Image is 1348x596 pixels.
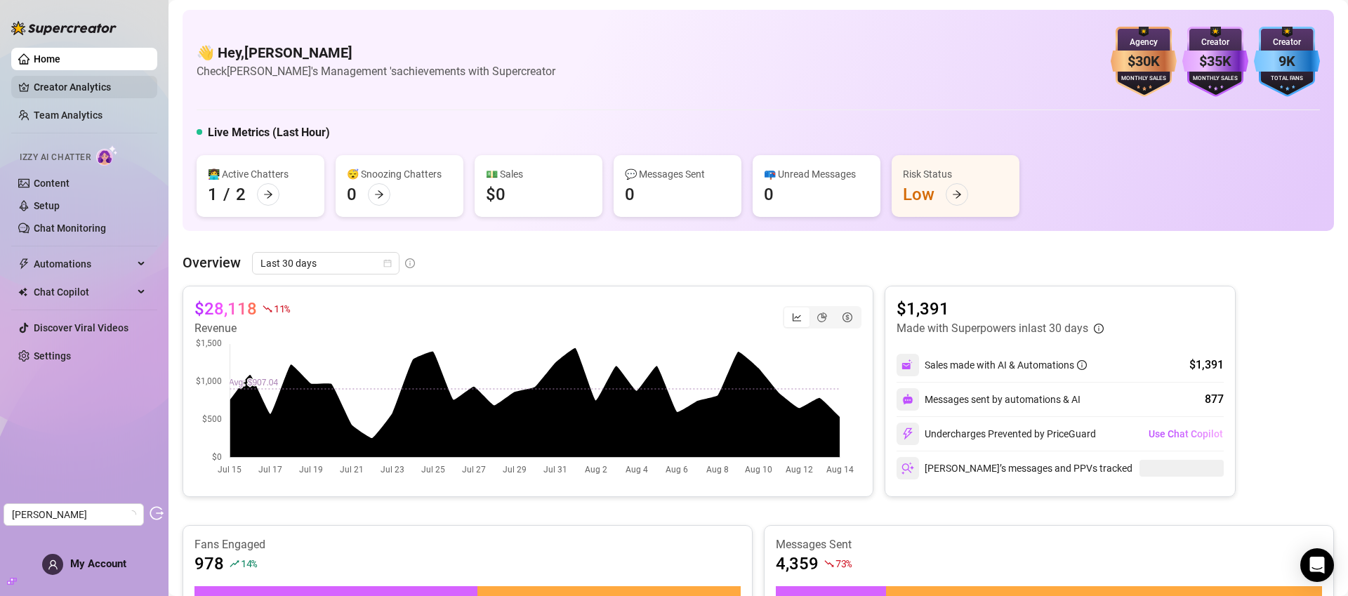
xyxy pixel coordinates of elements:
[901,359,914,371] img: svg%3e
[1189,357,1224,373] div: $1,391
[842,312,852,322] span: dollar-circle
[902,394,913,405] img: svg%3e
[764,183,774,206] div: 0
[12,504,136,525] span: Peter Arnone
[897,298,1104,320] article: $1,391
[274,302,290,315] span: 11 %
[952,190,962,199] span: arrow-right
[34,76,146,98] a: Creator Analytics
[230,559,239,569] span: rise
[901,428,914,440] img: svg%3e
[897,423,1096,445] div: Undercharges Prevented by PriceGuard
[901,462,914,475] img: svg%3e
[1254,36,1320,49] div: Creator
[1111,36,1177,49] div: Agency
[383,259,392,267] span: calendar
[208,183,218,206] div: 1
[263,190,273,199] span: arrow-right
[34,322,128,333] a: Discover Viral Videos
[197,62,555,80] article: Check [PERSON_NAME]'s Management 's achievements with Supercreator
[197,43,555,62] h4: 👋 Hey, [PERSON_NAME]
[347,166,452,182] div: 😴 Snoozing Chatters
[776,552,819,575] article: 4,359
[208,166,313,182] div: 👩‍💻 Active Chatters
[1205,391,1224,408] div: 877
[764,166,869,182] div: 📪 Unread Messages
[1094,324,1104,333] span: info-circle
[70,557,126,570] span: My Account
[263,304,272,314] span: fall
[34,53,60,65] a: Home
[1300,548,1334,582] div: Open Intercom Messenger
[783,306,861,329] div: segmented control
[925,357,1087,373] div: Sales made with AI & Automations
[1149,428,1223,439] span: Use Chat Copilot
[34,110,103,121] a: Team Analytics
[792,312,802,322] span: line-chart
[897,457,1132,479] div: [PERSON_NAME]’s messages and PPVs tracked
[194,552,224,575] article: 978
[34,178,70,189] a: Content
[260,253,391,274] span: Last 30 days
[835,557,852,570] span: 73 %
[625,166,730,182] div: 💬 Messages Sent
[1077,360,1087,370] span: info-circle
[48,559,58,570] span: user
[1182,27,1248,97] img: purple-badge-B9DA21FR.svg
[96,145,118,166] img: AI Chatter
[194,537,741,552] article: Fans Engaged
[18,258,29,270] span: thunderbolt
[127,510,137,519] span: loading
[34,350,71,362] a: Settings
[11,21,117,35] img: logo-BBDzfeDw.svg
[34,281,133,303] span: Chat Copilot
[241,557,257,570] span: 14 %
[7,576,17,586] span: build
[194,320,290,337] article: Revenue
[150,506,164,520] span: logout
[1254,74,1320,84] div: Total Fans
[1182,74,1248,84] div: Monthly Sales
[405,258,415,268] span: info-circle
[1111,27,1177,97] img: bronze-badge-qSZam9Wu.svg
[18,287,27,297] img: Chat Copilot
[208,124,330,141] h5: Live Metrics (Last Hour)
[374,190,384,199] span: arrow-right
[1111,74,1177,84] div: Monthly Sales
[34,253,133,275] span: Automations
[236,183,246,206] div: 2
[1254,27,1320,97] img: blue-badge-DgoSNQY1.svg
[20,151,91,164] span: Izzy AI Chatter
[824,559,834,569] span: fall
[1182,36,1248,49] div: Creator
[1254,51,1320,72] div: 9K
[1148,423,1224,445] button: Use Chat Copilot
[183,252,241,273] article: Overview
[776,537,1322,552] article: Messages Sent
[625,183,635,206] div: 0
[903,166,1008,182] div: Risk Status
[1111,51,1177,72] div: $30K
[34,200,60,211] a: Setup
[347,183,357,206] div: 0
[1182,51,1248,72] div: $35K
[34,223,106,234] a: Chat Monitoring
[817,312,827,322] span: pie-chart
[897,320,1088,337] article: Made with Superpowers in last 30 days
[194,298,257,320] article: $28,118
[486,166,591,182] div: 💵 Sales
[897,388,1081,411] div: Messages sent by automations & AI
[486,183,505,206] div: $0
